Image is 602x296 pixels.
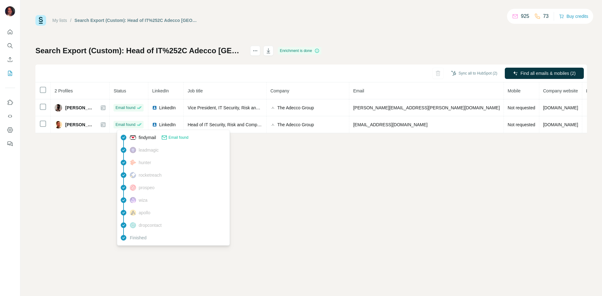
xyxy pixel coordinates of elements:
[52,18,67,23] a: My lists
[559,12,588,21] button: Buy credits
[270,105,275,110] img: company-logo
[270,88,289,93] span: Company
[114,88,126,93] span: Status
[35,15,46,26] img: Surfe Logo
[152,122,157,127] img: LinkedIn logo
[521,13,529,20] p: 925
[353,88,364,93] span: Email
[55,104,62,112] img: Avatar
[508,105,535,110] span: Not requested
[35,46,245,56] h1: Search Export (Custom): Head of IT%252C Adecco [GEOGRAPHIC_DATA] - [DATE] 11:29
[159,105,176,111] span: LinkedIn
[187,105,381,110] span: Vice President, IT Security, Risk and Compliance for Global IT Technology, EMEA and Adecco GBU
[139,159,151,166] span: hunter
[187,122,350,127] span: Head of IT Security, Risk and Compliance UK&I, [GEOGRAPHIC_DATA] and DACH
[5,138,15,149] button: Feedback
[65,105,94,111] span: [PERSON_NAME]
[543,122,578,127] span: [DOMAIN_NAME]
[130,210,136,216] img: provider apollo logo
[5,97,15,108] button: Use Surfe on LinkedIn
[270,122,275,127] img: company-logo
[139,210,150,216] span: apollo
[139,134,156,141] span: findymail
[508,88,520,93] span: Mobile
[250,46,260,56] button: actions
[75,17,199,23] div: Search Export (Custom): Head of IT%252C Adecco [GEOGRAPHIC_DATA] - [DATE] 11:29
[139,172,161,178] span: rocketreach
[55,121,62,128] img: Avatar
[5,26,15,38] button: Quick start
[278,47,321,55] div: Enrichment is done
[115,122,135,127] span: Email found
[543,105,578,110] span: [DOMAIN_NAME]
[159,122,176,128] span: LinkedIn
[5,54,15,65] button: Enrich CSV
[55,88,73,93] span: 2 Profiles
[5,6,15,16] img: Avatar
[543,13,549,20] p: 73
[130,134,136,141] img: provider findymail logo
[5,40,15,51] button: Search
[70,17,71,23] li: /
[5,111,15,122] button: Use Surfe API
[139,184,155,191] span: prospeo
[115,105,135,111] span: Email found
[505,68,584,79] button: Find all emails & mobiles (2)
[169,135,188,140] span: Email found
[130,147,136,153] img: provider leadmagic logo
[187,88,203,93] span: Job title
[130,172,136,178] img: provider rocketreach logo
[152,88,169,93] span: LinkedIn
[152,105,157,110] img: LinkedIn logo
[543,88,578,93] span: Company website
[5,124,15,136] button: Dashboard
[277,105,314,111] span: The Adecco Group
[447,69,502,78] button: Sync all to HubSpot (2)
[65,122,94,128] span: [PERSON_NAME]
[139,222,161,228] span: dropcontact
[139,147,159,153] span: leadmagic
[130,235,146,241] span: Finished
[139,197,147,203] span: wiza
[353,105,500,110] span: [PERSON_NAME][EMAIL_ADDRESS][PERSON_NAME][DOMAIN_NAME]
[130,184,136,191] img: provider prospeo logo
[353,122,427,127] span: [EMAIL_ADDRESS][DOMAIN_NAME]
[5,68,15,79] button: My lists
[520,70,576,76] span: Find all emails & mobiles (2)
[130,197,136,203] img: provider wiza logo
[508,122,535,127] span: Not requested
[130,159,136,165] img: provider hunter logo
[277,122,314,128] span: The Adecco Group
[130,222,136,228] img: provider dropcontact logo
